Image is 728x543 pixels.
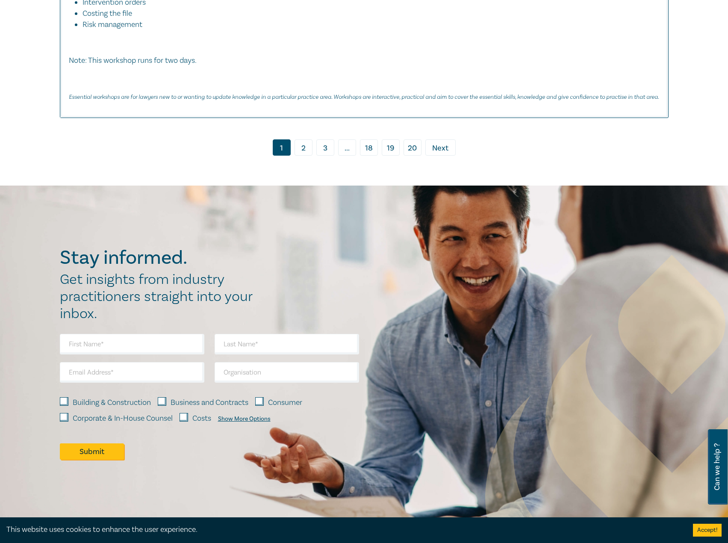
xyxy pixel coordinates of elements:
a: 1 [273,139,291,156]
span: Next [432,143,448,154]
p: Note: This workshop runs for two days. [69,55,660,66]
a: 3 [316,139,334,156]
div: Show More Options [218,416,271,422]
li: Risk management [83,19,660,30]
span: ... [338,139,356,156]
a: 2 [295,139,312,156]
a: 18 [360,139,378,156]
input: First Name* [60,334,204,354]
h2: Stay informed. [60,247,262,269]
a: 19 [382,139,400,156]
h2: Get insights from industry practitioners straight into your inbox. [60,271,262,322]
label: Corporate & In-House Counsel [73,413,173,424]
a: Next [425,139,456,156]
label: Business and Contracts [171,397,248,408]
input: Organisation [215,362,359,383]
input: Last Name* [215,334,359,354]
label: Costs [192,413,211,424]
label: Consumer [268,397,302,408]
span: Can we help ? [713,434,721,499]
button: Submit [60,443,124,460]
input: Email Address* [60,362,204,383]
button: Accept cookies [693,524,722,537]
em: Essential workshops are for lawyers new to or wanting to update knowledge in a particular practic... [69,93,659,100]
li: Costing the file [83,8,651,19]
label: Building & Construction [73,397,151,408]
a: 20 [404,139,421,156]
div: This website uses cookies to enhance the user experience. [6,524,680,535]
